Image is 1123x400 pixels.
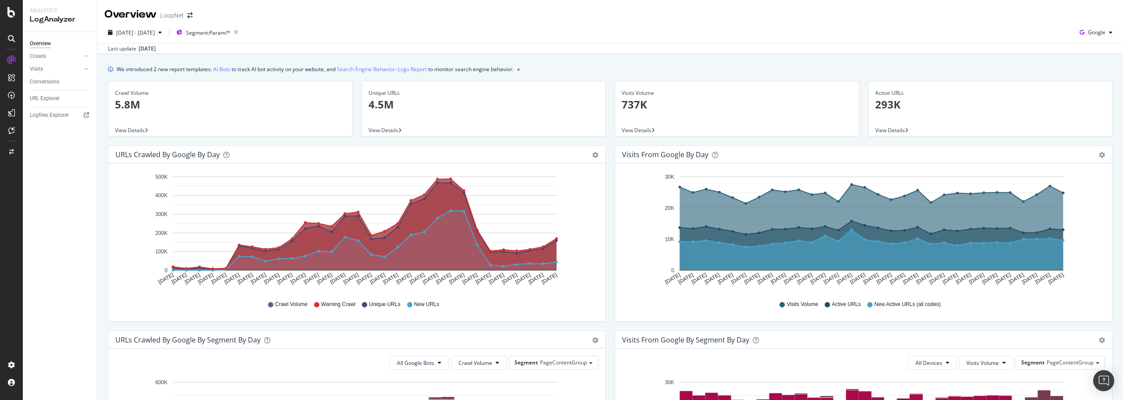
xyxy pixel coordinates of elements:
text: [DATE] [263,272,280,285]
span: Active URLs [832,301,861,308]
text: [DATE] [382,272,400,285]
text: 500K [155,174,168,180]
text: 30K [665,379,674,386]
div: gear [1099,337,1105,343]
div: Crawl Volume [115,89,346,97]
div: Last update [108,45,156,53]
text: [DATE] [1008,272,1025,285]
span: Segment [515,359,538,366]
span: Segment [1021,359,1044,366]
span: PageContentGroup [540,359,587,366]
text: [DATE] [210,272,228,285]
span: View Details [622,126,651,134]
text: [DATE] [342,272,360,285]
div: Visits Volume [622,89,852,97]
div: Overview [104,7,157,22]
div: Open Intercom Messenger [1093,370,1114,391]
text: [DATE] [889,272,906,285]
div: Logfiles Explorer [30,111,69,120]
text: [DATE] [223,272,241,285]
text: [DATE] [677,272,695,285]
div: Unique URLs [368,89,599,97]
div: info banner [108,65,1112,74]
text: [DATE] [316,272,333,285]
span: New Active URLs (all codes) [874,301,941,308]
a: URL Explorer [30,94,91,103]
div: LoopNet [160,11,184,20]
div: Visits [30,65,43,74]
span: Crawl Volume [458,359,492,367]
span: Visits Volume [966,359,999,367]
text: 100K [155,249,168,255]
div: Visits from Google by day [622,150,708,159]
text: 300K [155,211,168,217]
text: [DATE] [704,272,721,285]
span: Unique URLs [369,301,400,308]
text: [DATE] [823,272,840,285]
button: Segment:Param/* [173,25,241,40]
text: [DATE] [769,272,787,285]
text: [DATE] [514,272,532,285]
div: We introduced 2 new report templates: to track AI bot activity on your website, and to monitor se... [117,65,514,74]
button: close banner [515,63,522,76]
button: Google [1076,25,1116,40]
text: [DATE] [743,272,761,285]
text: 30K [665,174,674,180]
text: [DATE] [290,272,307,285]
svg: A chart. [115,170,595,292]
span: View Details [368,126,398,134]
a: AI Bots [213,65,230,74]
div: [DATE] [139,45,156,53]
text: [DATE] [902,272,919,285]
text: [DATE] [849,272,866,285]
text: [DATE] [981,272,999,285]
div: Crawls [30,52,46,61]
text: [DATE] [422,272,439,285]
text: [DATE] [862,272,880,285]
div: gear [1099,152,1105,158]
text: [DATE] [488,272,505,285]
text: 0 [671,267,674,274]
a: Overview [30,39,91,48]
text: 20K [665,205,674,211]
a: Search Engine Behavior: Logs Report [337,65,427,74]
button: Visits Volume [959,356,1013,370]
text: [DATE] [756,272,774,285]
text: [DATE] [664,272,681,285]
text: [DATE] [236,272,254,285]
text: [DATE] [928,272,946,285]
button: [DATE] - [DATE] [104,25,165,40]
text: [DATE] [276,272,294,285]
text: [DATE] [501,272,519,285]
div: Conversions [30,77,59,86]
div: Overview [30,39,51,48]
text: [DATE] [475,272,492,285]
text: [DATE] [876,272,893,285]
text: [DATE] [809,272,827,285]
span: New URLs [414,301,439,308]
span: [DATE] - [DATE] [116,29,155,36]
text: 200K [155,230,168,236]
text: 0 [165,267,168,274]
div: LogAnalyzer [30,14,90,25]
text: [DATE] [955,272,972,285]
p: 737K [622,97,852,112]
text: [DATE] [369,272,386,285]
button: All Devices [908,356,957,370]
text: [DATE] [303,272,320,285]
text: [DATE] [915,272,933,285]
a: Visits [30,65,82,74]
span: PageContentGroup [1047,359,1094,366]
span: Visits Volume [787,301,818,308]
span: Google [1088,29,1105,36]
span: Warning Crawl [321,301,355,308]
a: Conversions [30,77,91,86]
div: Visits from Google By Segment By Day [622,335,749,344]
text: 600K [155,379,168,386]
div: Active URLs [875,89,1106,97]
text: [DATE] [355,272,373,285]
span: View Details [115,126,145,134]
text: [DATE] [461,272,479,285]
div: A chart. [622,170,1102,292]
